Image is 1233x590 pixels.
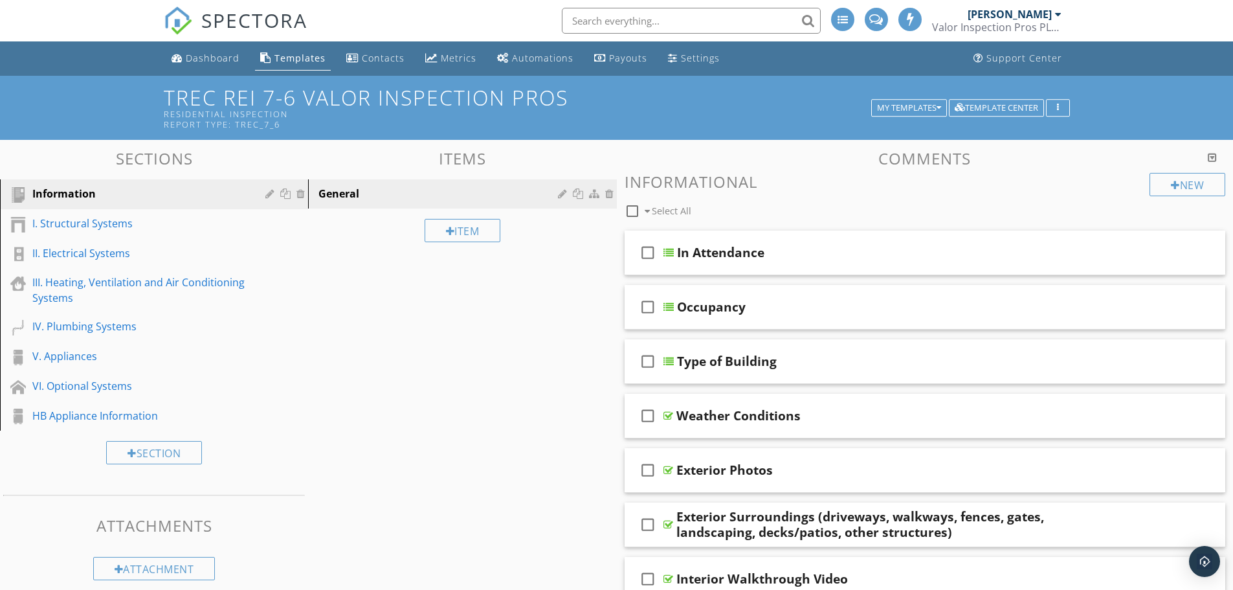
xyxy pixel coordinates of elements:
[164,6,192,35] img: The Best Home Inspection Software - Spectora
[968,8,1052,21] div: [PERSON_NAME]
[492,47,579,71] a: Automations (Advanced)
[609,52,647,64] div: Payouts
[681,52,720,64] div: Settings
[877,104,941,113] div: My Templates
[562,8,821,34] input: Search everything...
[32,186,247,201] div: Information
[32,216,247,231] div: I. Structural Systems
[164,17,307,45] a: SPECTORA
[949,99,1044,117] button: Template Center
[164,86,1070,130] h1: TREC REI 7-6 Valor Inspection Pros
[638,237,658,268] i: check_box_outline_blank
[164,109,876,119] div: Residential Inspection
[968,47,1067,71] a: Support Center
[32,275,247,306] div: III. Heating, Ventilation and Air Conditioning Systems
[638,346,658,377] i: check_box_outline_blank
[638,291,658,323] i: check_box_outline_blank
[932,21,1061,34] div: Valor Inspection Pros PLLC
[318,186,561,201] div: General
[201,6,307,34] span: SPECTORA
[677,354,777,369] div: Type of Building
[676,509,1107,540] div: Exterior Surroundings (driveways, walkways, fences, gates, landscaping, decks/patios, other struc...
[32,378,247,394] div: VI. Optional Systems
[32,408,247,424] div: HB Appliance Information
[166,47,245,71] a: Dashboard
[255,47,331,71] a: Templates
[1150,173,1225,196] div: New
[638,400,658,431] i: check_box_outline_blank
[512,52,573,64] div: Automations
[625,150,1226,167] h3: Comments
[638,455,658,486] i: check_box_outline_blank
[362,52,405,64] div: Contacts
[589,47,652,71] a: Payouts
[949,101,1044,113] a: Template Center
[425,219,501,242] div: Item
[677,299,746,315] div: Occupancy
[420,47,482,71] a: Metrics
[32,319,247,334] div: IV. Plumbing Systems
[676,571,848,587] div: Interior Walkthrough Video
[652,205,691,217] span: Select All
[32,245,247,261] div: II. Electrical Systems
[625,173,1226,190] h3: Informational
[441,52,476,64] div: Metrics
[871,99,947,117] button: My Templates
[986,52,1062,64] div: Support Center
[186,52,239,64] div: Dashboard
[676,462,773,478] div: Exterior Photos
[32,348,247,364] div: V. Appliances
[308,150,616,167] h3: Items
[164,119,876,130] div: Report Type: TREC_7_6
[274,52,326,64] div: Templates
[1189,546,1220,577] div: Open Intercom Messenger
[676,408,801,424] div: Weather Conditions
[638,509,658,540] i: check_box_outline_blank
[955,104,1038,113] div: Template Center
[663,47,725,71] a: Settings
[341,47,410,71] a: Contacts
[677,245,764,260] div: In Attendance
[93,557,216,580] div: Attachment
[106,441,202,464] div: Section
